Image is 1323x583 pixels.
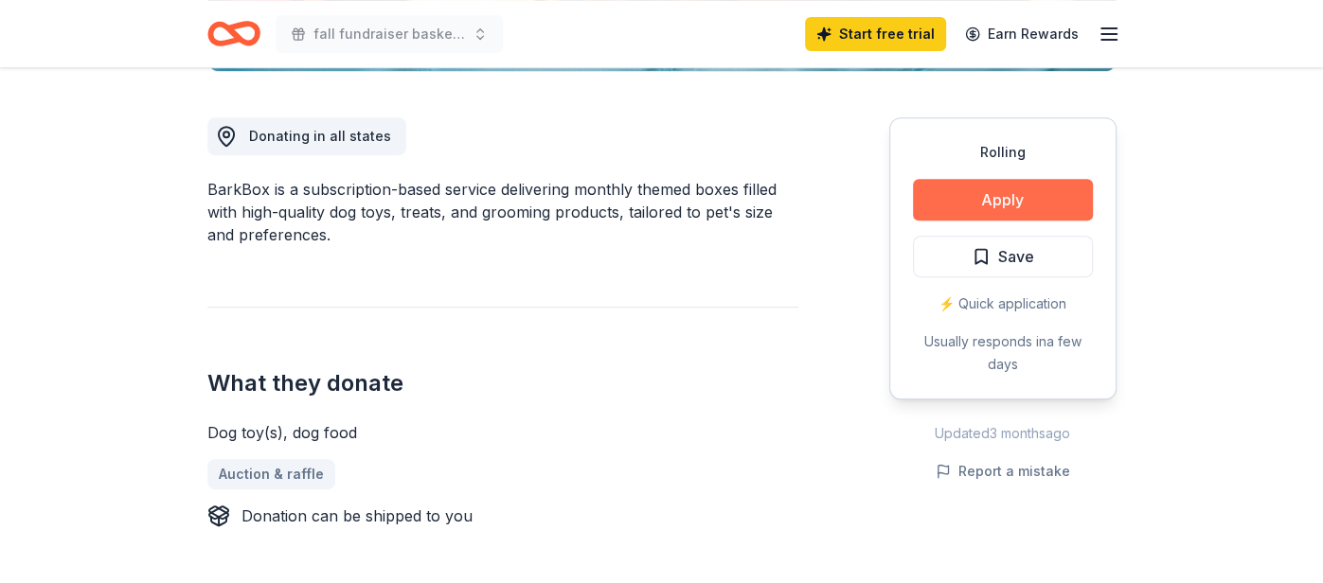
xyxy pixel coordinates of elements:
[913,179,1093,221] button: Apply
[889,422,1117,445] div: Updated 3 months ago
[313,23,465,45] span: fall fundraiser basket auction
[207,421,798,444] div: Dog toy(s), dog food
[276,15,503,53] button: fall fundraiser basket auction
[913,236,1093,277] button: Save
[954,17,1090,51] a: Earn Rewards
[936,460,1070,483] button: Report a mistake
[249,128,391,144] span: Donating in all states
[241,504,473,527] div: Donation can be shipped to you
[207,178,798,246] div: BarkBox is a subscription-based service delivering monthly themed boxes filled with high-quality ...
[207,11,260,56] a: Home
[913,141,1093,164] div: Rolling
[913,292,1093,315] div: ⚡️ Quick application
[998,244,1034,269] span: Save
[913,330,1093,376] div: Usually responds in a few days
[207,459,335,489] a: Auction & raffle
[207,368,798,398] h2: What they donate
[805,17,946,51] a: Start free trial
